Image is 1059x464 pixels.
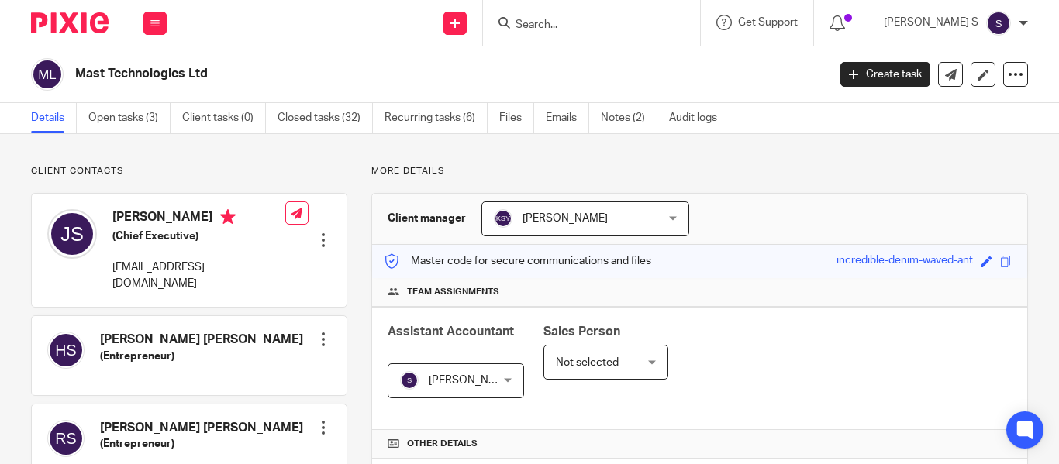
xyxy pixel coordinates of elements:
[31,103,77,133] a: Details
[31,165,347,177] p: Client contacts
[278,103,373,133] a: Closed tasks (32)
[75,66,669,82] h2: Mast Technologies Ltd
[384,253,651,269] p: Master code for secure communications and files
[407,286,499,298] span: Team assignments
[738,17,798,28] span: Get Support
[494,209,512,228] img: svg%3E
[514,19,654,33] input: Search
[388,211,466,226] h3: Client manager
[884,15,978,30] p: [PERSON_NAME] S
[546,103,589,133] a: Emails
[986,11,1011,36] img: svg%3E
[100,349,303,364] h5: (Entrepreneur)
[47,420,85,457] img: svg%3E
[182,103,266,133] a: Client tasks (0)
[523,213,608,224] span: [PERSON_NAME]
[31,58,64,91] img: svg%3E
[388,325,514,338] span: Assistant Accountant
[371,165,1028,177] p: More details
[601,103,657,133] a: Notes (2)
[556,357,619,368] span: Not selected
[543,325,620,338] span: Sales Person
[385,103,488,133] a: Recurring tasks (6)
[31,12,109,33] img: Pixie
[499,103,534,133] a: Files
[407,438,478,450] span: Other details
[840,62,930,87] a: Create task
[100,420,303,436] h4: [PERSON_NAME] [PERSON_NAME]
[429,375,523,386] span: [PERSON_NAME] S
[400,371,419,390] img: svg%3E
[47,332,85,369] img: svg%3E
[220,209,236,225] i: Primary
[112,259,285,291] p: [EMAIL_ADDRESS][DOMAIN_NAME]
[112,209,285,229] h4: [PERSON_NAME]
[100,332,303,348] h4: [PERSON_NAME] [PERSON_NAME]
[88,103,171,133] a: Open tasks (3)
[112,229,285,244] h5: (Chief Executive)
[669,103,729,133] a: Audit logs
[47,209,97,259] img: svg%3E
[100,436,303,452] h5: (Entrepreneur)
[837,253,973,270] div: incredible-denim-waved-ant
